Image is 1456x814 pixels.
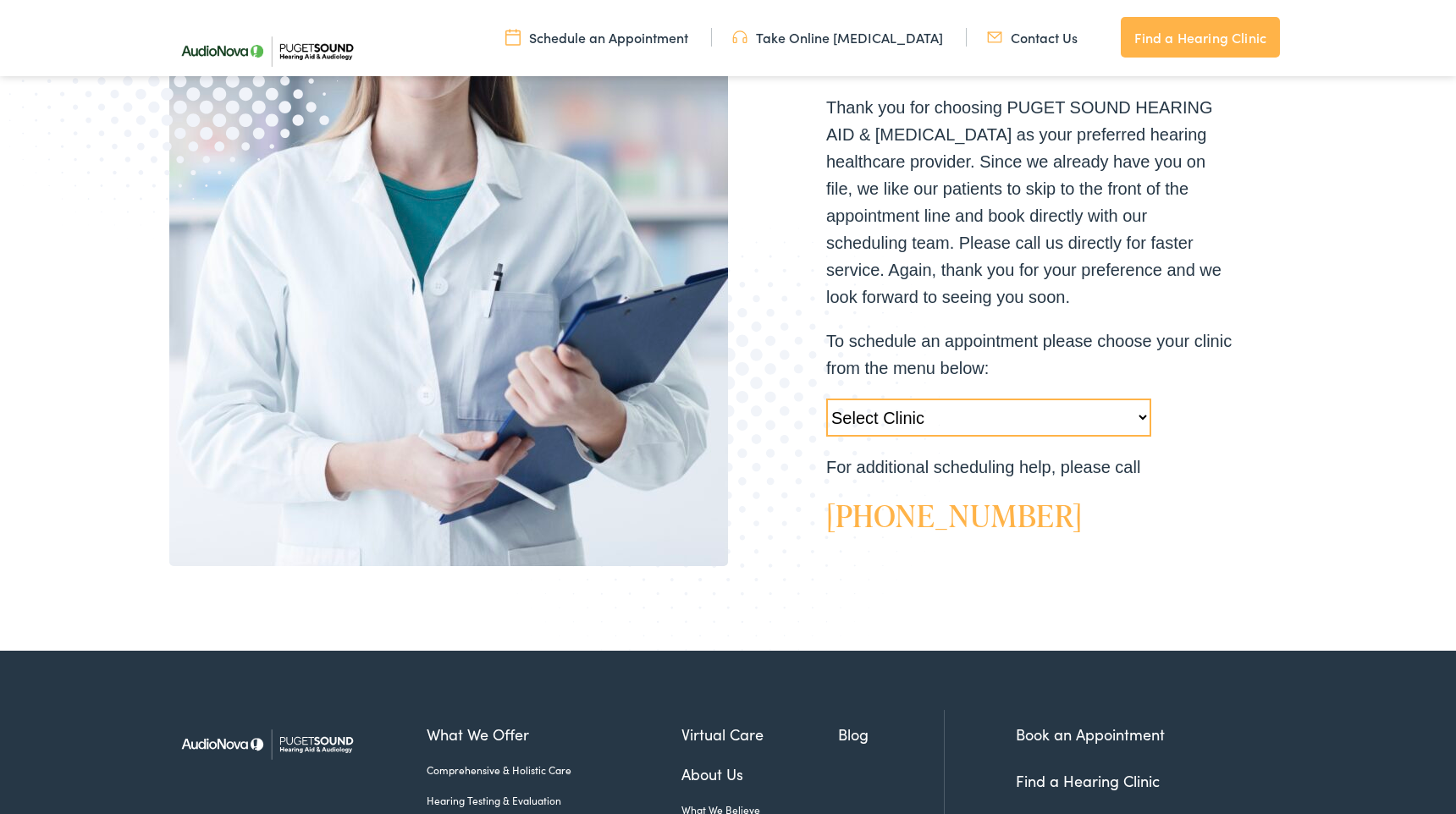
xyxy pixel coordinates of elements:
a: Contact Us [987,28,1078,47]
a: Take Online [MEDICAL_DATA] [732,28,943,47]
a: Blog [838,723,944,745]
p: To schedule an appointment please choose your clinic from the menu below: [826,327,1233,382]
img: utility icon [732,28,747,47]
a: Book an Appointment [1016,723,1165,745]
a: Hearing Testing & Evaluation [427,793,681,808]
a: Find a Hearing Clinic [1016,770,1160,791]
a: About Us [681,762,839,785]
p: Thank you for choosing PUGET SOUND HEARING AID & [MEDICAL_DATA] as your preferred hearing healthc... [826,94,1233,311]
a: Schedule an Appointment [505,28,688,47]
a: Find a Hearing Clinic [1121,17,1280,58]
img: utility icon [987,28,1002,47]
img: utility icon [505,28,521,47]
img: Puget Sound Hearing Aid & Audiology [169,710,364,778]
a: Virtual Care [681,723,839,745]
img: Bottom portion of a graphic image with a halftone pattern, adding to the site's aesthetic appeal. [505,225,951,685]
a: What We Offer [427,723,681,745]
p: For additional scheduling help, please call [826,454,1233,481]
a: Comprehensive & Holistic Care [427,762,681,778]
a: [PHONE_NUMBER] [826,494,1083,536]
